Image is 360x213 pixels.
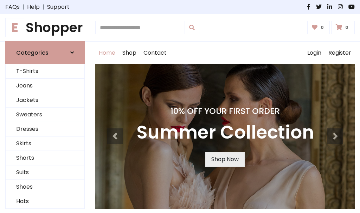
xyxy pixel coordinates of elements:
[6,180,84,194] a: Shoes
[6,151,84,165] a: Shorts
[47,3,70,11] a: Support
[325,42,355,64] a: Register
[5,41,85,64] a: Categories
[307,21,330,34] a: 0
[6,194,84,209] a: Hats
[6,108,84,122] a: Sweaters
[6,165,84,180] a: Suits
[6,122,84,136] a: Dresses
[16,49,49,56] h6: Categories
[331,21,355,34] a: 0
[5,20,85,36] a: EShopper
[95,42,119,64] a: Home
[5,20,85,36] h1: Shopper
[5,3,20,11] a: FAQs
[319,24,326,31] span: 0
[304,42,325,64] a: Login
[6,93,84,108] a: Jackets
[136,106,314,116] h4: 10% Off Your First Order
[136,122,314,144] h3: Summer Collection
[20,3,27,11] span: |
[5,18,24,37] span: E
[140,42,170,64] a: Contact
[40,3,47,11] span: |
[343,24,350,31] span: 0
[6,64,84,79] a: T-Shirts
[6,79,84,93] a: Jeans
[205,152,245,167] a: Shop Now
[27,3,40,11] a: Help
[6,136,84,151] a: Skirts
[119,42,140,64] a: Shop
